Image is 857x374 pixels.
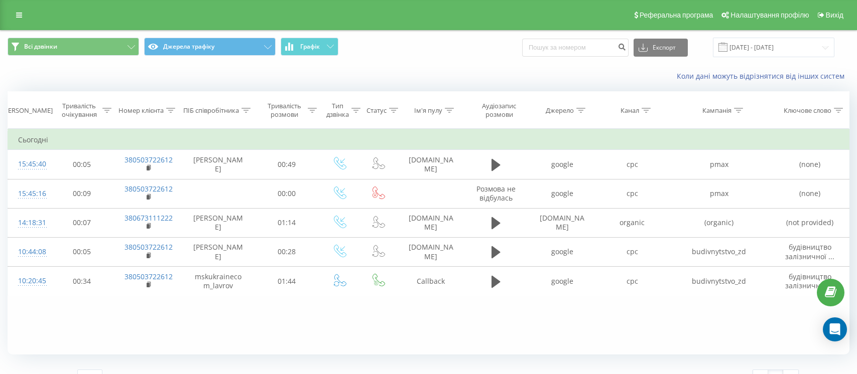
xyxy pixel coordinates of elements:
[677,71,849,81] a: Коли дані можуть відрізнятися вiд інших систем
[118,106,164,115] div: Номер клієнта
[640,11,713,19] span: Реферальна програма
[49,237,114,266] td: 00:05
[667,237,771,266] td: budivnytstvo_zd
[397,208,464,237] td: [DOMAIN_NAME]
[125,155,173,164] a: 380503722612
[474,102,525,119] div: Аудіозапис розмови
[527,267,597,296] td: google
[522,39,629,57] input: Пошук за номером
[366,106,387,115] div: Статус
[823,317,847,341] div: Open Intercom Messenger
[702,106,731,115] div: Кампанія
[18,213,39,233] div: 14:18:31
[476,184,516,203] span: Розмова не відбулась
[397,237,464,266] td: [DOMAIN_NAME]
[18,184,39,204] div: 15:45:16
[527,150,597,179] td: google
[125,272,173,281] a: 380503722612
[667,208,771,237] td: (organic)
[667,179,771,208] td: pmax
[255,237,319,266] td: 00:28
[597,267,667,296] td: cpc
[771,179,849,208] td: (none)
[771,208,849,237] td: (not provided)
[58,102,100,119] div: Тривалість очікування
[527,237,597,266] td: google
[255,208,319,237] td: 01:14
[255,267,319,296] td: 01:44
[255,179,319,208] td: 00:00
[546,106,574,115] div: Джерело
[597,179,667,208] td: cpc
[597,150,667,179] td: cpc
[527,208,597,237] td: [DOMAIN_NAME]
[182,267,255,296] td: mskukrainecom_lavrov
[300,43,320,50] span: Графік
[125,213,173,223] a: 380673111222
[785,272,834,290] span: будівництво залізничної ...
[18,271,39,291] div: 10:20:45
[125,184,173,194] a: 380503722612
[8,38,139,56] button: Всі дзвінки
[785,242,834,261] span: будівництво залізничної ...
[255,150,319,179] td: 00:49
[667,267,771,296] td: budivnytstvo_zd
[8,130,849,150] td: Сьогодні
[397,267,464,296] td: Callback
[826,11,843,19] span: Вихід
[49,179,114,208] td: 00:09
[18,242,39,262] div: 10:44:08
[183,106,239,115] div: ПІБ співробітника
[730,11,809,19] span: Налаштування профілю
[527,179,597,208] td: google
[125,242,173,252] a: 380503722612
[771,150,849,179] td: (none)
[49,208,114,237] td: 00:07
[2,106,53,115] div: [PERSON_NAME]
[182,208,255,237] td: [PERSON_NAME]
[264,102,305,119] div: Тривалість розмови
[634,39,688,57] button: Експорт
[326,102,349,119] div: Тип дзвінка
[281,38,338,56] button: Графік
[144,38,276,56] button: Джерела трафіку
[397,150,464,179] td: [DOMAIN_NAME]
[414,106,442,115] div: Ім'я пулу
[667,150,771,179] td: pmax
[182,237,255,266] td: [PERSON_NAME]
[18,154,39,174] div: 15:45:40
[24,43,57,51] span: Всі дзвінки
[597,237,667,266] td: cpc
[784,106,831,115] div: Ключове слово
[49,150,114,179] td: 00:05
[49,267,114,296] td: 00:34
[182,150,255,179] td: [PERSON_NAME]
[621,106,639,115] div: Канал
[597,208,667,237] td: organic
